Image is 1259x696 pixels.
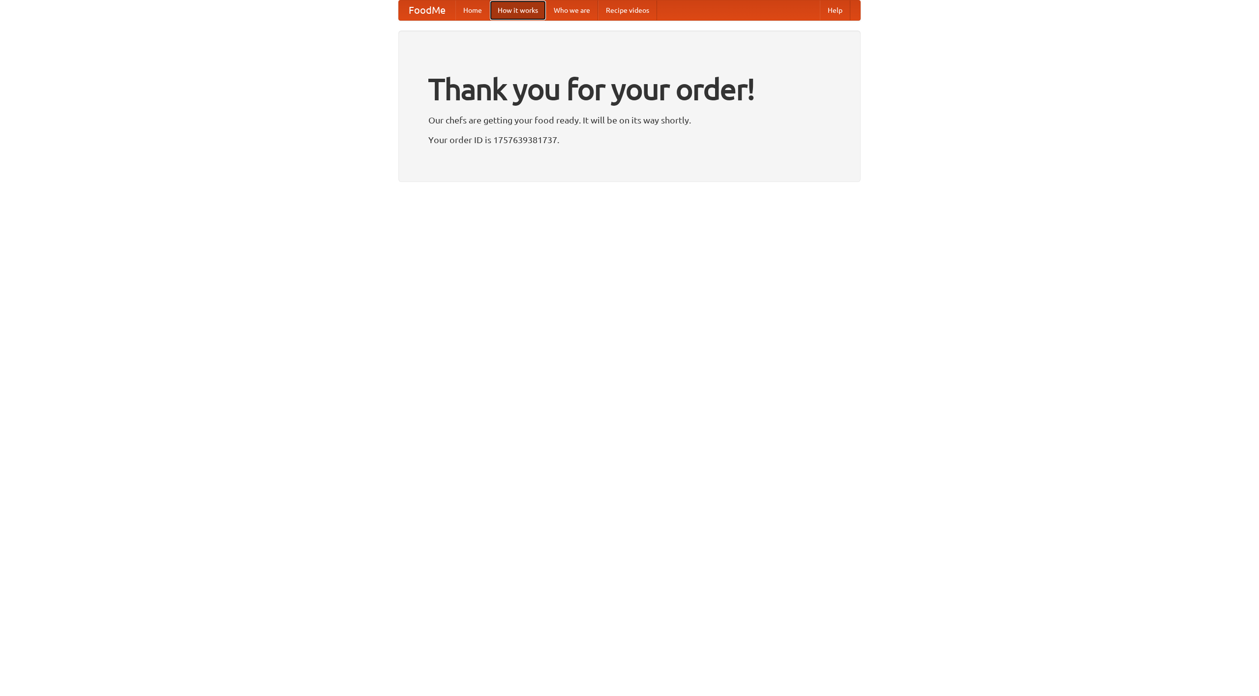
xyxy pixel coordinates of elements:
[428,113,831,127] p: Our chefs are getting your food ready. It will be on its way shortly.
[820,0,850,20] a: Help
[455,0,490,20] a: Home
[598,0,657,20] a: Recipe videos
[399,0,455,20] a: FoodMe
[490,0,546,20] a: How it works
[546,0,598,20] a: Who we are
[428,65,831,113] h1: Thank you for your order!
[428,132,831,147] p: Your order ID is 1757639381737.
